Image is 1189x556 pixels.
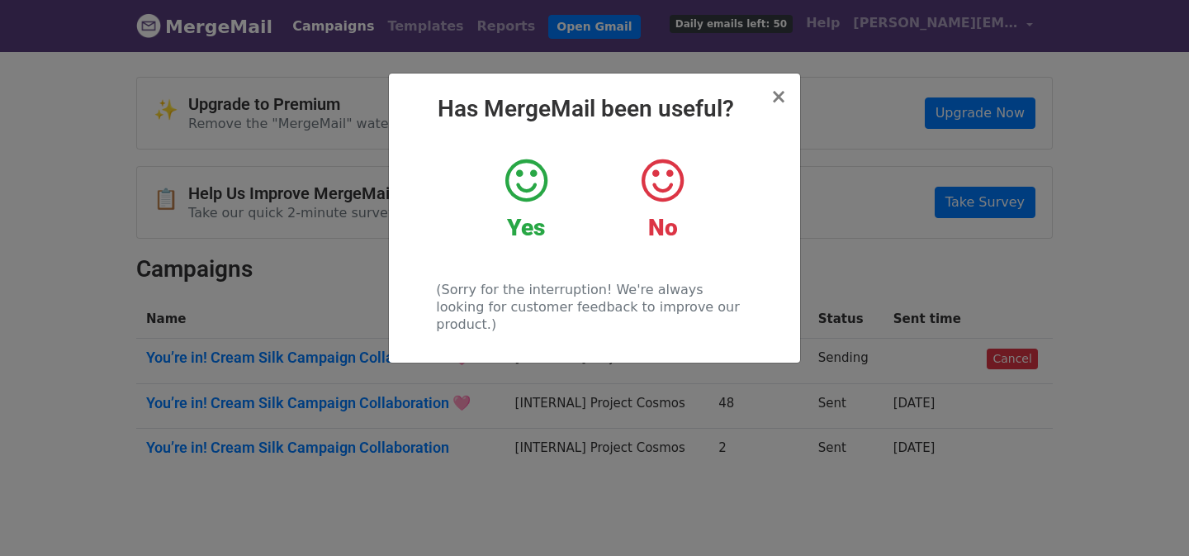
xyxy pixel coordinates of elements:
h2: Has MergeMail been useful? [402,95,787,123]
p: (Sorry for the interruption! We're always looking for customer feedback to improve our product.) [436,281,752,333]
strong: No [648,214,678,241]
a: Yes [471,156,582,242]
a: No [607,156,718,242]
span: × [770,85,787,108]
button: Close [770,87,787,107]
strong: Yes [507,214,545,241]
